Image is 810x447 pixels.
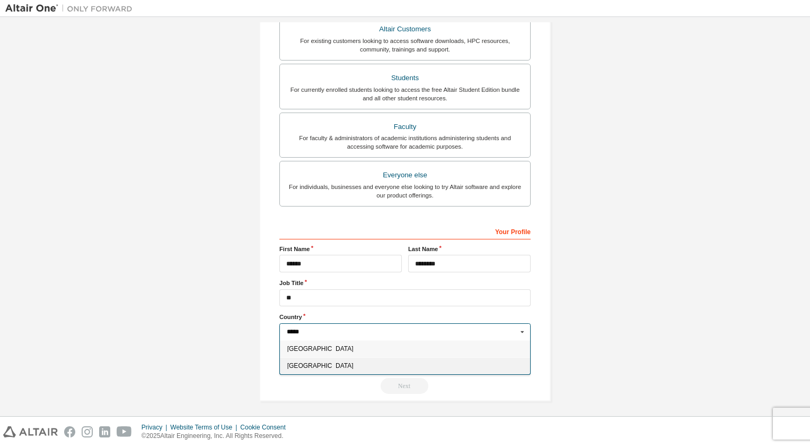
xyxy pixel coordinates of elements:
img: instagram.svg [82,426,93,437]
div: Faculty [286,119,524,134]
label: Country [279,313,531,321]
p: © 2025 Altair Engineering, Inc. All Rights Reserved. [142,432,292,441]
img: youtube.svg [117,426,132,437]
div: Website Terms of Use [170,423,240,432]
label: Last Name [408,245,531,253]
div: For currently enrolled students looking to access the free Altair Student Edition bundle and all ... [286,85,524,102]
img: linkedin.svg [99,426,110,437]
div: Cookie Consent [240,423,292,432]
img: Altair One [5,3,138,14]
div: Students [286,71,524,85]
div: Read and acccept EULA to continue [279,378,531,394]
span: [GEOGRAPHIC_DATA] [287,346,523,352]
div: Your Profile [279,222,531,239]
div: Privacy [142,423,170,432]
div: For individuals, businesses and everyone else looking to try Altair software and explore our prod... [286,183,524,200]
div: Everyone else [286,168,524,183]
span: [GEOGRAPHIC_DATA] [287,363,523,369]
img: altair_logo.svg [3,426,58,437]
label: Job Title [279,279,531,287]
div: Altair Customers [286,22,524,37]
div: For existing customers looking to access software downloads, HPC resources, community, trainings ... [286,37,524,54]
label: First Name [279,245,402,253]
img: facebook.svg [64,426,75,437]
div: For faculty & administrators of academic institutions administering students and accessing softwa... [286,134,524,151]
